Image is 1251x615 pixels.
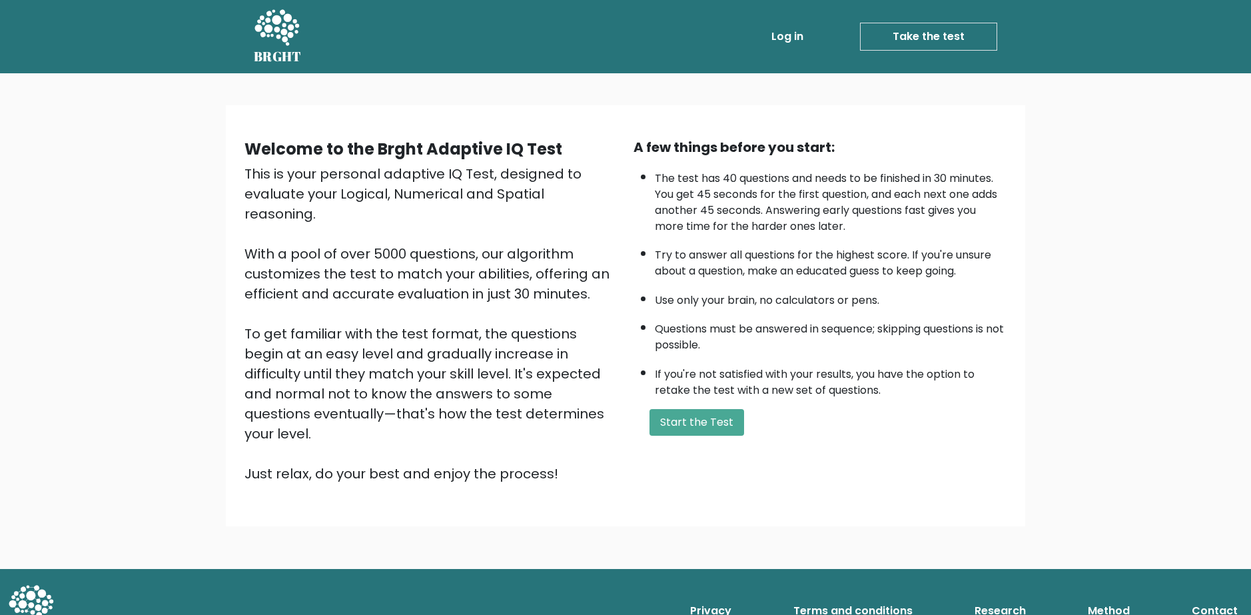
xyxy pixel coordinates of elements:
[766,23,809,50] a: Log in
[655,241,1007,279] li: Try to answer all questions for the highest score. If you're unsure about a question, make an edu...
[254,49,302,65] h5: BRGHT
[655,164,1007,235] li: The test has 40 questions and needs to be finished in 30 minutes. You get 45 seconds for the firs...
[649,409,744,436] button: Start the Test
[254,5,302,68] a: BRGHT
[244,164,618,484] div: This is your personal adaptive IQ Test, designed to evaluate your Logical, Numerical and Spatial ...
[655,286,1007,308] li: Use only your brain, no calculators or pens.
[244,138,562,160] b: Welcome to the Brght Adaptive IQ Test
[860,23,997,51] a: Take the test
[655,360,1007,398] li: If you're not satisfied with your results, you have the option to retake the test with a new set ...
[633,137,1007,157] div: A few things before you start:
[655,314,1007,353] li: Questions must be answered in sequence; skipping questions is not possible.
